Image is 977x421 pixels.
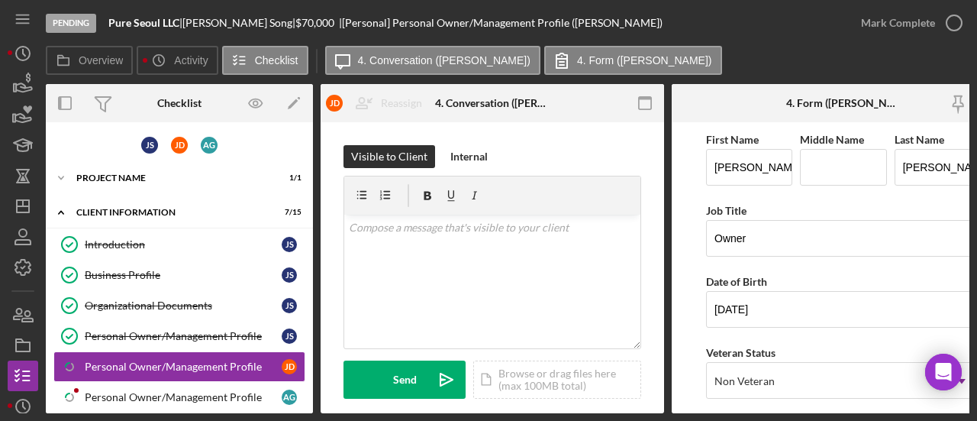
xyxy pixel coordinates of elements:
div: | [Personal] Personal Owner/Management Profile ([PERSON_NAME]) [339,17,663,29]
label: First Name [706,133,759,146]
label: 4. Form ([PERSON_NAME]) [577,54,712,66]
div: Organizational Documents [85,300,282,312]
a: Personal Owner/Management ProfileJS [53,321,305,351]
div: 4. Form ([PERSON_NAME]) [786,97,901,109]
span: $70,000 [295,16,334,29]
button: Checklist [222,46,308,75]
button: 4. Form ([PERSON_NAME]) [544,46,722,75]
div: Business Profile [85,269,282,281]
div: Personal Owner/Management Profile [85,391,282,403]
div: Project Name [76,173,263,183]
div: 4. Conversation ([PERSON_NAME]) [435,97,550,109]
label: 4. Conversation ([PERSON_NAME]) [358,54,530,66]
label: Checklist [255,54,298,66]
button: JDReassign [318,88,437,118]
div: Internal [450,145,488,168]
div: Pending [46,14,96,33]
div: J S [282,237,297,252]
div: J S [282,298,297,313]
div: Personal Owner/Management Profile [85,361,282,373]
a: Personal Owner/Management ProfileAG [53,382,305,413]
label: Middle Name [800,133,864,146]
button: Overview [46,46,133,75]
a: IntroductionJS [53,229,305,260]
div: J D [171,137,188,154]
button: Activity [137,46,218,75]
div: J D [326,95,343,112]
div: Non Veteran [714,375,775,387]
div: Client Information [76,208,263,217]
div: A G [201,137,218,154]
div: 1 / 1 [274,173,301,183]
button: 4. Conversation ([PERSON_NAME]) [325,46,540,75]
div: Introduction [85,238,282,251]
b: Pure Seoul LLC [108,16,179,29]
div: Visible to Client [351,145,427,168]
label: Date of Birth [706,275,767,288]
div: Send [393,361,417,399]
button: Mark Complete [846,8,969,38]
label: Overview [79,54,123,66]
div: J S [282,267,297,283]
div: A G [282,390,297,405]
label: Job Title [706,204,746,217]
label: Last Name [895,133,944,146]
div: [PERSON_NAME] Song | [182,17,295,29]
div: J S [141,137,158,154]
a: Business ProfileJS [53,260,305,290]
button: Visible to Client [343,145,435,168]
div: Mark Complete [861,8,935,38]
div: J S [282,329,297,344]
button: Send [343,361,466,399]
div: Checklist [157,97,202,109]
button: Internal [443,145,495,168]
div: Open Intercom Messenger [925,354,962,390]
div: Reassign [381,88,422,118]
a: Organizational DocumentsJS [53,290,305,321]
div: J D [282,359,297,374]
div: 7 / 15 [274,208,301,217]
a: Personal Owner/Management ProfileJD [53,351,305,382]
div: Personal Owner/Management Profile [85,330,282,342]
label: Activity [174,54,208,66]
div: | [108,17,182,29]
